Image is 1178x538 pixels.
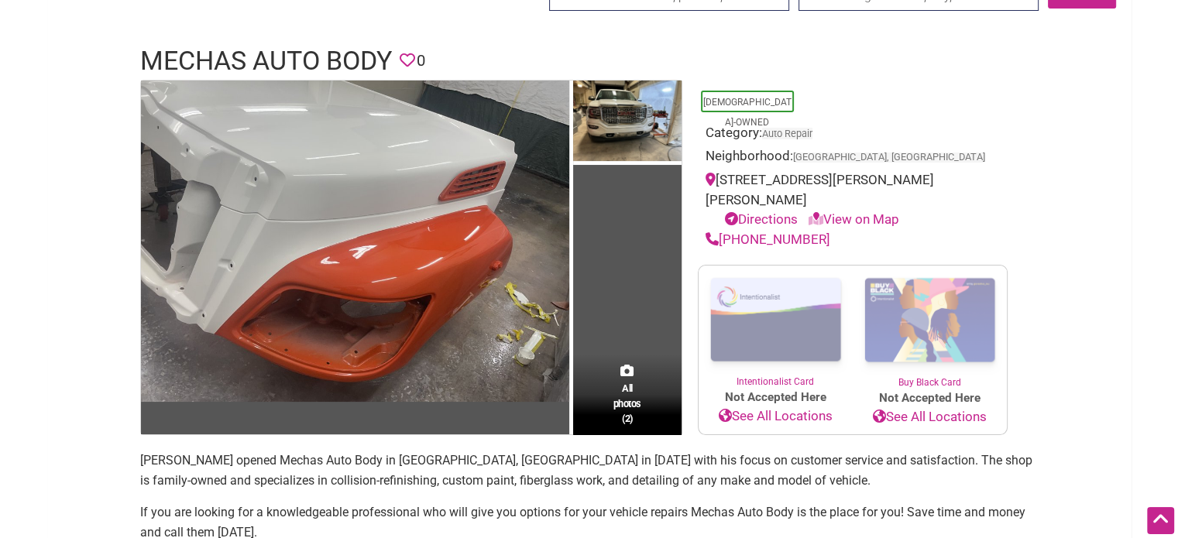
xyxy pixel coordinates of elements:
h1: Mechas Auto Body [140,43,392,80]
a: [PHONE_NUMBER] [706,231,830,247]
img: Mechas Auto Body [573,81,682,166]
span: [PERSON_NAME] opened Mechas Auto Body in [GEOGRAPHIC_DATA], [GEOGRAPHIC_DATA] in [DATE] with his ... [140,453,1032,488]
img: Intentionalist Card [699,266,853,375]
a: [DEMOGRAPHIC_DATA]-Owned [703,97,792,128]
a: See All Locations [853,407,1007,427]
a: Buy Black Card [853,266,1007,389]
span: [GEOGRAPHIC_DATA], [GEOGRAPHIC_DATA] [793,152,985,163]
div: [STREET_ADDRESS][PERSON_NAME][PERSON_NAME] [706,170,1000,230]
img: Mechas Auto Body [141,81,569,402]
a: Intentionalist Card [699,266,853,389]
span: 0 [417,49,425,73]
a: Auto Repair [762,128,812,139]
span: All photos (2) [613,381,641,425]
span: Not Accepted Here [699,389,853,406]
a: See All Locations [699,406,853,427]
a: Directions [725,211,798,227]
div: Scroll Back to Top [1147,507,1174,534]
div: Neighborhood: [706,146,1000,170]
img: Buy Black Card [853,266,1007,375]
a: View on Map [809,211,899,227]
span: Not Accepted Here [853,389,1007,407]
div: Category: [706,123,1000,147]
